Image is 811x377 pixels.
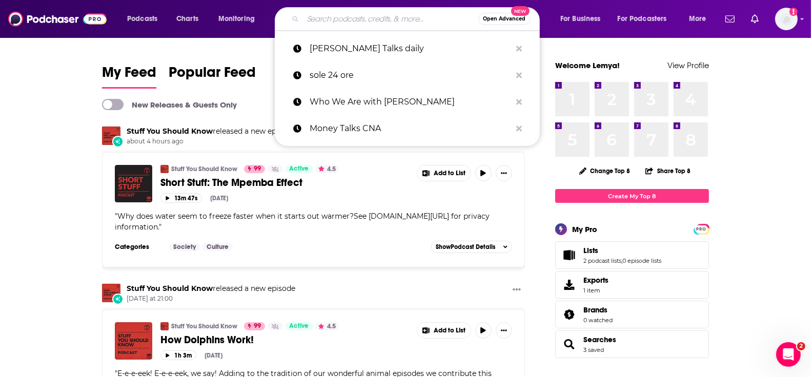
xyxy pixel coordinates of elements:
[310,115,511,142] p: Money Talks CNA
[115,243,161,251] h3: Categories
[102,99,237,110] a: New Releases & Guests Only
[555,271,709,299] a: Exports
[310,89,511,115] p: Who We Are with Rachel Lim
[583,335,616,344] span: Searches
[553,11,614,27] button: open menu
[721,10,739,28] a: Show notifications dropdown
[747,10,763,28] a: Show notifications dropdown
[290,164,309,174] span: Active
[170,11,205,27] a: Charts
[434,327,465,334] span: Add to List
[775,8,798,30] button: Show profile menu
[303,11,478,27] input: Search podcasts, credits, & more...
[511,6,530,16] span: New
[169,64,256,87] span: Popular Feed
[559,248,579,262] a: Lists
[310,35,511,62] p: Ted Talks daily
[115,322,152,360] img: How Dolphins Work!
[483,16,525,22] span: Open Advanced
[583,276,609,285] span: Exports
[478,13,530,25] button: Open AdvancedNew
[689,12,706,26] span: More
[555,330,709,358] span: Searches
[310,62,511,89] p: sole 24 ore
[127,127,295,136] h3: released a new episode
[169,243,200,251] a: Society
[102,127,120,145] img: Stuff You Should Know
[559,307,579,322] a: Brands
[127,137,295,146] span: about 4 hours ago
[254,164,261,174] span: 99
[115,212,490,232] span: Why does water seem to freeze faster when it starts out warmer?See [DOMAIN_NAME][URL] for privacy...
[120,11,171,27] button: open menu
[160,176,410,189] a: Short Stuff: The Mpemba Effect
[160,322,169,330] img: Stuff You Should Know
[695,225,707,233] span: PRO
[160,193,202,203] button: 13m 47s
[160,165,169,173] img: Stuff You Should Know
[115,165,152,202] img: Short Stuff: The Mpemba Effect
[555,301,709,328] span: Brands
[417,323,471,338] button: Show More Button
[244,165,265,173] a: 99
[210,195,228,202] div: [DATE]
[102,64,156,89] a: My Feed
[789,8,798,16] svg: Add a profile image
[496,322,512,339] button: Show More Button
[583,317,613,324] a: 0 watched
[621,257,622,264] span: ,
[509,284,525,297] button: Show More Button
[171,322,237,330] a: Stuff You Should Know
[315,165,339,173] button: 4.5
[682,11,719,27] button: open menu
[775,8,798,30] img: User Profile
[290,321,309,331] span: Active
[205,352,222,359] div: [DATE]
[115,212,490,232] span: " "
[127,127,213,136] a: Stuff You Should Know
[583,257,621,264] a: 2 podcast lists
[112,294,124,305] div: New Episode
[559,337,579,351] a: Searches
[160,333,254,346] span: How Dolphins Work!
[275,115,540,142] a: Money Talks CNA
[667,60,709,70] a: View Profile
[315,322,339,330] button: 4.5
[127,284,213,293] a: Stuff You Should Know
[8,9,107,29] img: Podchaser - Follow, Share and Rate Podcasts
[275,62,540,89] a: sole 24 ore
[622,257,661,264] a: 0 episode lists
[583,246,598,255] span: Lists
[573,164,637,177] button: Change Top 8
[286,322,313,330] a: Active
[431,241,512,253] button: ShowPodcast Details
[572,224,597,234] div: My Pro
[645,161,691,181] button: Share Top 8
[127,12,157,26] span: Podcasts
[160,350,196,360] button: 1h 3m
[202,243,233,251] a: Culture
[417,165,471,181] button: Show More Button
[211,11,268,27] button: open menu
[169,64,256,89] a: Popular Feed
[583,246,661,255] a: Lists
[127,284,295,294] h3: released a new episode
[244,322,265,330] a: 99
[583,287,609,294] span: 1 item
[583,305,613,315] a: Brands
[160,333,410,346] a: How Dolphins Work!
[555,241,709,269] span: Lists
[436,243,495,250] span: Show Podcast Details
[797,342,805,350] span: 2
[127,295,295,303] span: [DATE] at 21:00
[171,165,237,173] a: Stuff You Should Know
[434,170,465,177] span: Add to List
[275,89,540,115] a: Who We Are with [PERSON_NAME]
